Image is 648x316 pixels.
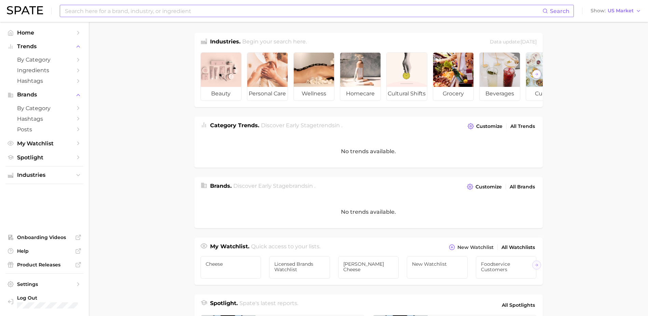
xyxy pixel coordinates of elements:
[210,242,249,252] h1: My Watchlist.
[340,87,381,101] span: homecare
[201,87,241,101] span: beauty
[7,6,43,14] img: SPATE
[510,123,535,129] span: All Trends
[5,260,83,270] a: Product Releases
[17,126,72,133] span: Posts
[17,281,72,287] span: Settings
[476,256,537,279] a: Foodservice Customers
[210,183,232,189] span: Brands .
[17,43,72,50] span: Trends
[479,52,520,101] a: beverages
[5,293,83,311] a: Log out. Currently logged in with e-mail trisha.hanold@schreiberfoods.com.
[294,87,334,101] span: wellness
[5,90,83,100] button: Brands
[5,54,83,65] a: by Category
[206,261,256,267] span: Cheese
[433,52,474,101] a: grocery
[500,299,537,311] a: All Spotlights
[386,52,427,101] a: cultural shifts
[5,232,83,242] a: Onboarding Videos
[5,124,83,135] a: Posts
[64,5,542,17] input: Search here for a brand, industry, or ingredient
[526,87,566,101] span: culinary
[5,41,83,52] button: Trends
[251,242,320,252] h2: Quick access to your lists.
[5,246,83,256] a: Help
[239,299,298,311] h2: Spate's latest reports.
[5,103,83,114] a: by Category
[5,152,83,163] a: Spotlight
[242,38,307,47] h2: Begin your search here.
[338,256,399,279] a: [PERSON_NAME] Cheese
[17,248,72,254] span: Help
[210,38,240,47] h1: Industries.
[194,196,543,228] div: No trends available.
[293,52,334,101] a: wellness
[510,184,535,190] span: All Brands
[247,87,288,101] span: personal care
[17,234,72,240] span: Onboarding Videos
[201,256,261,279] a: Cheese
[5,27,83,38] a: Home
[433,87,473,101] span: grocery
[500,243,537,252] a: All Watchlists
[407,256,468,279] a: New Watchlist
[490,38,537,47] div: Data update: [DATE]
[412,261,463,267] span: New Watchlist
[550,8,569,14] span: Search
[17,295,100,301] span: Log Out
[5,76,83,86] a: Hashtags
[465,182,503,192] button: Customize
[17,67,72,74] span: Ingredients
[387,87,427,101] span: cultural shifts
[480,87,520,101] span: beverages
[466,121,504,131] button: Customize
[447,242,495,252] button: New Watchlist
[340,52,381,101] a: homecare
[508,182,537,192] a: All Brands
[17,154,72,161] span: Spotlight
[475,184,502,190] span: Customize
[591,9,606,13] span: Show
[501,245,535,250] span: All Watchlists
[269,256,330,279] a: Licensed Brands Watchlist
[247,52,288,101] a: personal care
[5,279,83,289] a: Settings
[509,122,537,131] a: All Trends
[17,262,72,268] span: Product Releases
[17,172,72,178] span: Industries
[261,122,342,129] span: Discover Early Stage trends in .
[502,301,535,309] span: All Spotlights
[17,92,72,98] span: Brands
[532,70,541,79] button: Scroll Right
[5,138,83,149] a: My Watchlist
[608,9,634,13] span: US Market
[210,122,259,129] span: Category Trends .
[17,29,72,36] span: Home
[481,261,532,272] span: Foodservice Customers
[233,183,315,189] span: Discover Early Stage brands in .
[457,245,494,250] span: New Watchlist
[343,261,394,272] span: [PERSON_NAME] Cheese
[17,105,72,111] span: by Category
[194,135,543,168] div: No trends available.
[17,78,72,84] span: Hashtags
[210,299,238,311] h1: Spotlight.
[526,52,567,101] a: culinary
[17,140,72,147] span: My Watchlist
[17,116,72,122] span: Hashtags
[274,261,325,272] span: Licensed Brands Watchlist
[589,6,643,15] button: ShowUS Market
[5,114,83,124] a: Hashtags
[201,52,242,101] a: beauty
[532,261,541,269] button: Scroll Right
[5,170,83,180] button: Industries
[476,123,502,129] span: Customize
[5,65,83,76] a: Ingredients
[17,56,72,63] span: by Category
